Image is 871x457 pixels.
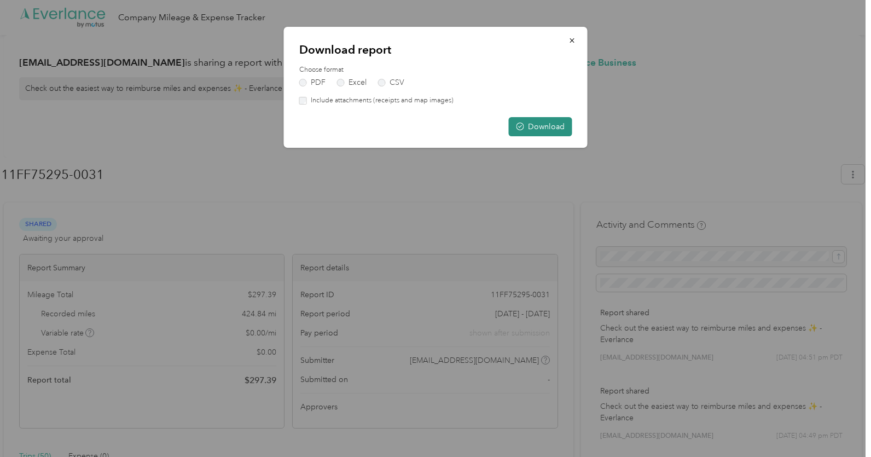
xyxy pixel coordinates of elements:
label: Choose format [299,65,572,75]
label: Include attachments (receipts and map images) [307,96,454,106]
label: PDF [299,79,326,86]
button: Download [509,117,572,136]
p: Download report [299,42,572,57]
label: Excel [337,79,367,86]
label: CSV [378,79,404,86]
